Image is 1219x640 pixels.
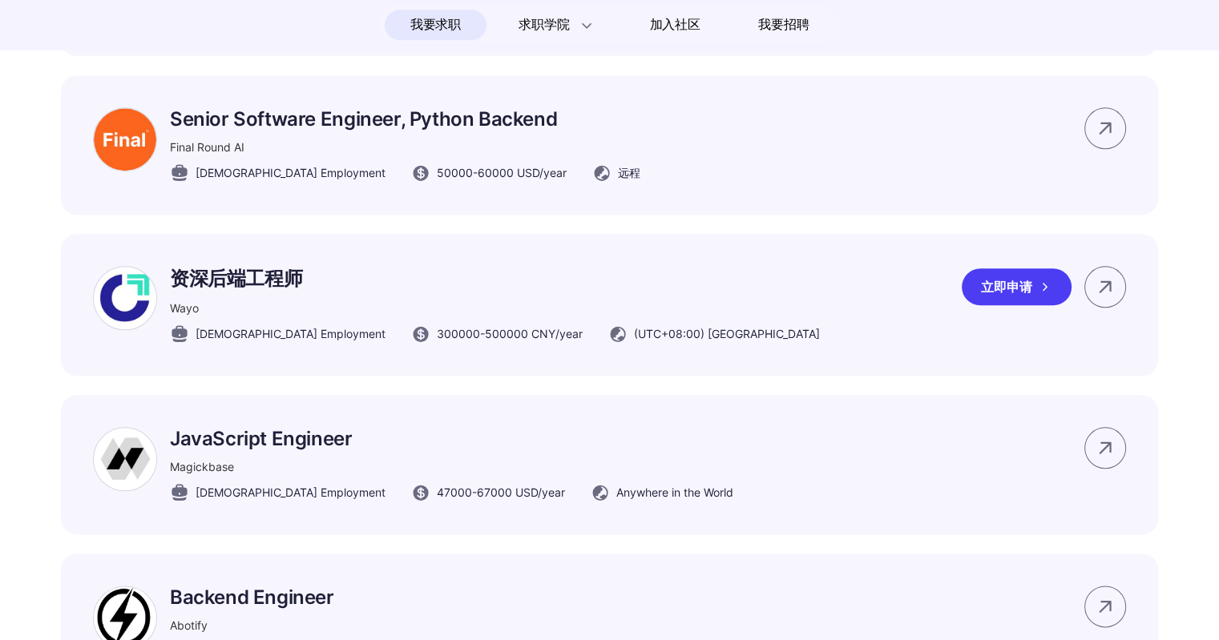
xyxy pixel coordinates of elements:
[196,484,385,501] span: [DEMOGRAPHIC_DATA] Employment
[170,427,733,450] p: JavaScript Engineer
[758,15,809,34] span: 我要招聘
[170,460,234,473] span: Magickbase
[650,12,700,38] span: 加入社区
[170,266,820,292] p: 资深后端工程师
[196,325,385,342] span: [DEMOGRAPHIC_DATA] Employment
[410,12,461,38] span: 我要求职
[170,301,199,315] span: Wayo
[962,268,1072,305] div: 立即申请
[962,268,1084,305] a: 立即申请
[618,164,640,181] span: 远程
[437,325,583,342] span: 300000 - 500000 CNY /year
[170,586,656,609] p: Backend Engineer
[170,140,244,154] span: Final Round AI
[634,325,820,342] span: (UTC+08:00) [GEOGRAPHIC_DATA]
[170,107,640,131] p: Senior Software Engineer, Python Backend
[519,15,569,34] span: 求职学院
[437,484,565,501] span: 47000 - 67000 USD /year
[170,618,208,632] span: Abotify
[616,484,733,501] span: Anywhere in the World
[437,164,567,181] span: 50000 - 60000 USD /year
[196,164,385,181] span: [DEMOGRAPHIC_DATA] Employment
